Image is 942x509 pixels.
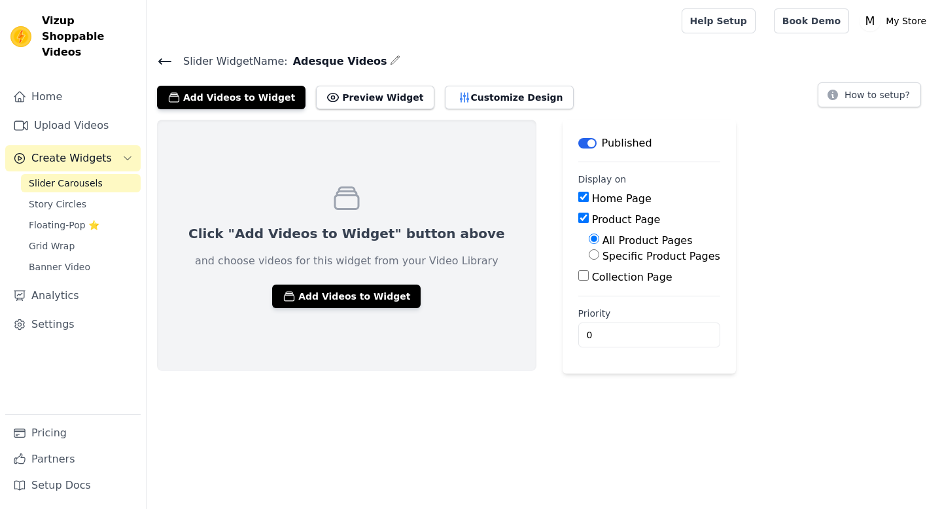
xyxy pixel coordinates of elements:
[860,9,932,33] button: M My Store
[682,9,756,33] a: Help Setup
[5,113,141,139] a: Upload Videos
[21,237,141,255] a: Grid Wrap
[5,420,141,446] a: Pricing
[173,54,288,69] span: Slider Widget Name:
[592,213,661,226] label: Product Page
[5,283,141,309] a: Analytics
[881,9,932,33] p: My Store
[5,311,141,338] a: Settings
[774,9,849,33] a: Book Demo
[818,82,921,107] button: How to setup?
[21,258,141,276] a: Banner Video
[288,54,387,69] span: Adesque Videos
[29,260,90,273] span: Banner Video
[865,14,875,27] text: M
[21,216,141,234] a: Floating-Pop ⭐
[390,52,400,70] div: Edit Name
[592,192,652,205] label: Home Page
[5,446,141,472] a: Partners
[157,86,305,109] button: Add Videos to Widget
[592,271,672,283] label: Collection Page
[5,145,141,171] button: Create Widgets
[195,253,498,269] p: and choose videos for this widget from your Video Library
[818,92,921,104] a: How to setup?
[316,86,434,109] button: Preview Widget
[5,472,141,499] a: Setup Docs
[29,198,86,211] span: Story Circles
[602,234,693,247] label: All Product Pages
[21,195,141,213] a: Story Circles
[10,26,31,47] img: Vizup
[31,150,112,166] span: Create Widgets
[188,224,505,243] p: Click "Add Videos to Widget" button above
[272,285,421,308] button: Add Videos to Widget
[602,135,652,151] p: Published
[578,307,720,320] label: Priority
[29,219,99,232] span: Floating-Pop ⭐
[578,173,627,186] legend: Display on
[29,239,75,253] span: Grid Wrap
[602,250,720,262] label: Specific Product Pages
[5,84,141,110] a: Home
[42,13,135,60] span: Vizup Shoppable Videos
[21,174,141,192] a: Slider Carousels
[29,177,103,190] span: Slider Carousels
[445,86,574,109] button: Customize Design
